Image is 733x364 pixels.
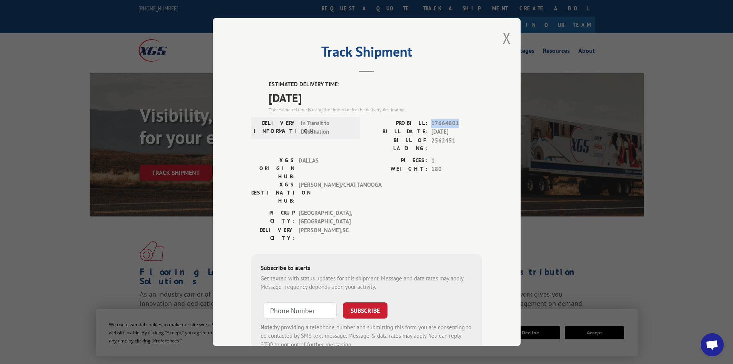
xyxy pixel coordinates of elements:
label: PIECES: [367,156,427,165]
label: DELIVERY INFORMATION: [254,119,297,136]
div: The estimated time is using the time zone for the delivery destination. [269,106,482,113]
label: XGS ORIGIN HUB: [251,156,295,181]
span: 180 [431,165,482,174]
div: Get texted with status updates for this shipment. Message and data rates may apply. Message frequ... [260,274,473,292]
span: DALLAS [299,156,351,181]
h2: Track Shipment [251,46,482,61]
span: [DATE] [431,127,482,136]
label: DELIVERY CITY: [251,226,295,242]
label: PROBILL: [367,119,427,128]
button: SUBSCRIBE [343,302,387,319]
span: [PERSON_NAME]/CHATTANOOGA [299,181,351,205]
label: PICKUP CITY: [251,209,295,226]
strong: Note: [260,324,274,331]
span: [DATE] [269,89,482,106]
label: WEIGHT: [367,165,427,174]
label: XGS DESTINATION HUB: [251,181,295,205]
div: by providing a telephone number and submitting this form you are consenting to be contacted by SM... [260,323,473,349]
label: BILL OF LADING: [367,136,427,153]
label: ESTIMATED DELIVERY TIME: [269,80,482,89]
label: BILL DATE: [367,127,427,136]
span: 1 [431,156,482,165]
span: 17664801 [431,119,482,128]
span: [GEOGRAPHIC_DATA] , [GEOGRAPHIC_DATA] [299,209,351,226]
div: Open chat [701,333,724,356]
div: Subscribe to alerts [260,263,473,274]
span: In Transit to Destination [301,119,353,136]
input: Phone Number [264,302,337,319]
button: Close modal [503,28,511,48]
span: [PERSON_NAME] , SC [299,226,351,242]
span: 2562451 [431,136,482,153]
